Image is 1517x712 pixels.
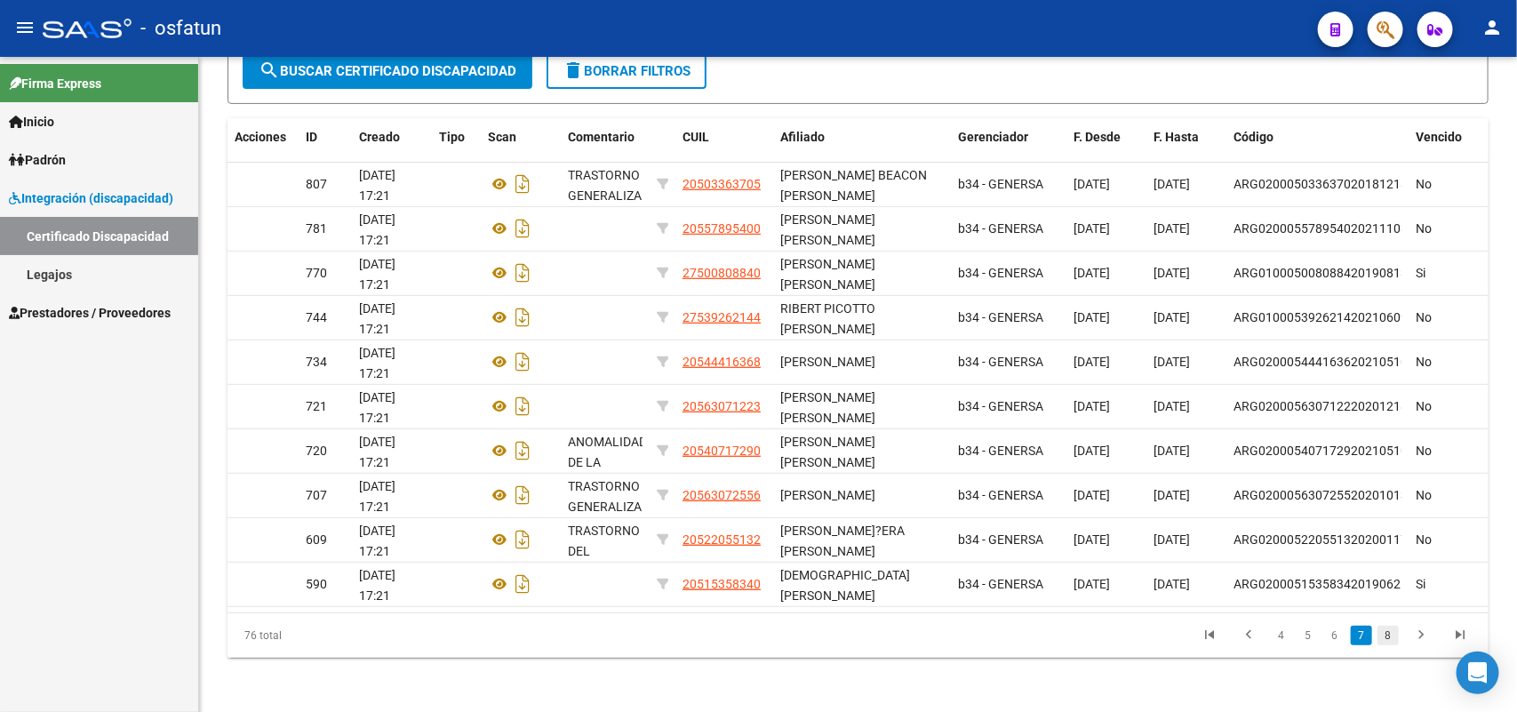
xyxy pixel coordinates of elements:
[958,577,1043,591] span: b34 - GENERSA
[306,532,327,547] span: 609
[958,444,1043,458] span: b34 - GENERSA
[780,355,875,369] span: [PERSON_NAME]
[1074,532,1110,547] span: [DATE]
[780,130,825,144] span: Afiliado
[1268,620,1295,651] li: page 4
[511,525,534,554] i: Descargar documento
[306,444,327,458] span: 720
[306,577,327,591] span: 590
[359,130,400,144] span: Creado
[1154,444,1190,458] span: [DATE]
[511,570,534,598] i: Descargar documento
[359,479,395,514] span: [DATE] 17:21
[9,112,54,132] span: Inicio
[1234,177,1511,191] span: ARG02000503363702018121820251218COR234
[140,9,221,48] span: - osfatun
[481,118,561,156] datatable-header-cell: Scan
[1416,310,1432,324] span: No
[511,214,534,243] i: Descargar documento
[1154,266,1190,280] span: [DATE]
[1481,17,1503,38] mat-icon: person
[568,479,659,696] span: TRASTORNO GENERALIZADO DEL DESARROLLO. TRASTORNO ESPECIFICOS DEL DESARROLLO DE LAS HABILIDADES ES...
[1375,620,1401,651] li: page 8
[306,488,327,502] span: 707
[958,221,1043,236] span: b34 - GENERSA
[9,303,171,323] span: Prestadores / Proveedores
[306,130,317,144] span: ID
[1416,177,1432,191] span: No
[1271,626,1292,645] a: 4
[1146,118,1226,156] datatable-header-cell: F. Hasta
[958,130,1028,144] span: Gerenciador
[1416,355,1432,369] span: No
[299,118,352,156] datatable-header-cell: ID
[1321,620,1348,651] li: page 6
[359,390,395,425] span: [DATE] 17:21
[683,532,761,547] span: 20522055132
[1074,177,1110,191] span: [DATE]
[1416,488,1432,502] span: No
[9,150,66,170] span: Padrón
[683,444,761,458] span: 20540717290
[1234,399,1511,413] span: ARG02000563071222020121820251218COR467
[1074,266,1110,280] span: [DATE]
[563,60,584,81] mat-icon: delete
[1074,310,1110,324] span: [DATE]
[1297,626,1319,645] a: 5
[1066,118,1146,156] datatable-header-cell: F. Desde
[1377,626,1399,645] a: 8
[683,355,761,369] span: 20544416368
[1074,221,1110,236] span: [DATE]
[1234,488,1511,502] span: ARG02000563072552020101320251013COR467
[359,301,395,336] span: [DATE] 17:21
[432,118,481,156] datatable-header-cell: Tipo
[511,348,534,376] i: Descargar documento
[568,168,659,284] span: TRASTORNO GENERALIZADO DEL DESARROLLO NO ESPECIFICADO.
[1404,626,1438,645] a: go to next page
[1409,118,1489,156] datatable-header-cell: Vencido
[1234,130,1273,144] span: Código
[683,310,761,324] span: 27539262144
[1074,577,1110,591] span: [DATE]
[1154,488,1190,502] span: [DATE]
[1154,355,1190,369] span: [DATE]
[1351,626,1372,645] a: 7
[306,266,327,280] span: 770
[1416,444,1432,458] span: No
[1416,130,1462,144] span: Vencido
[1074,488,1110,502] span: [DATE]
[1154,177,1190,191] span: [DATE]
[958,177,1043,191] span: b34 - GENERSA
[780,390,875,425] span: [PERSON_NAME] [PERSON_NAME]
[359,346,395,380] span: [DATE] 17:21
[1232,626,1265,645] a: go to previous page
[359,524,395,558] span: [DATE] 17:21
[359,212,395,247] span: [DATE] 17:21
[1226,118,1409,156] datatable-header-cell: Código
[1416,266,1425,280] span: Si
[1416,399,1432,413] span: No
[683,177,761,191] span: 20503363705
[511,303,534,332] i: Descargar documento
[1416,221,1432,236] span: No
[359,568,395,603] span: [DATE] 17:21
[228,118,299,156] datatable-header-cell: Acciones
[780,524,905,558] span: [PERSON_NAME]?ERA [PERSON_NAME]
[359,168,395,203] span: [DATE] 17:21
[683,221,761,236] span: 20557895400
[780,212,875,247] span: [PERSON_NAME] [PERSON_NAME]
[1348,620,1375,651] li: page 7
[511,392,534,420] i: Descargar documento
[563,63,691,79] span: Borrar Filtros
[359,435,395,469] span: [DATE] 17:21
[683,266,761,280] span: 27500808840
[1154,399,1190,413] span: [DATE]
[1443,626,1477,645] a: go to last page
[1154,221,1190,236] span: [DATE]
[259,60,280,81] mat-icon: search
[958,355,1043,369] span: b34 - GENERSA
[780,168,927,203] span: [PERSON_NAME] BEACON [PERSON_NAME]
[9,74,101,93] span: Firma Express
[1234,266,1511,280] span: ARG01000500808842019081320250813COR476
[1193,626,1226,645] a: go to first page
